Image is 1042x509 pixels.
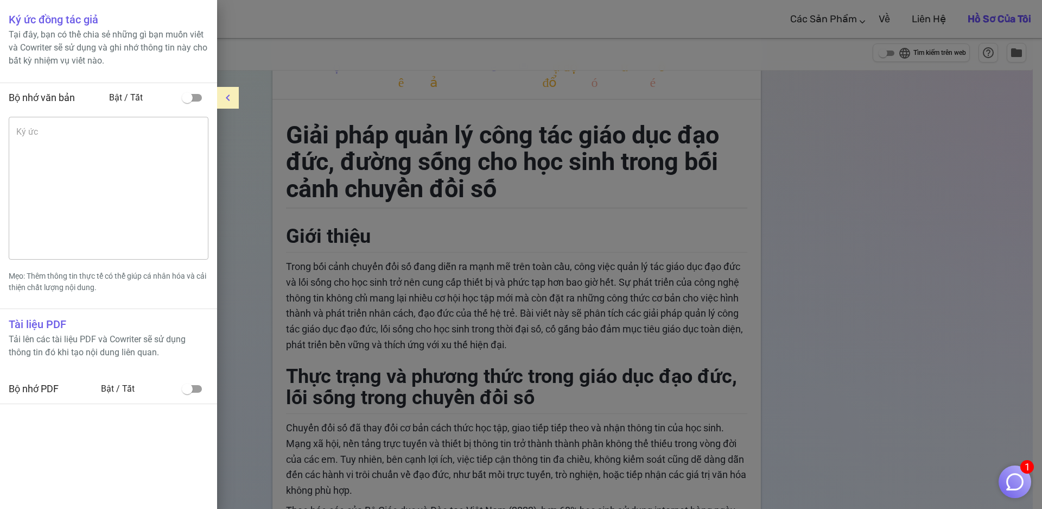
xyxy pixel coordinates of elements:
font: Bật / Tắt [101,384,135,394]
font: Tải lên các tài liệu PDF và Cowriter sẽ sử dụng thông tin đó khi tạo nội dung liên quan. [9,334,186,357]
button: thực đơn [217,87,239,109]
font: Bật / Tắt [109,92,143,103]
font: 1 [1025,461,1030,473]
font: Mẹo: Thêm thông tin thực tế có thể giúp cá nhân hóa và cải thiện chất lượng nội dung. [9,272,206,292]
font: Ký ức đồng tác giả [9,13,98,26]
font: Tại đây, bạn có thể chia sẻ những gì bạn muốn viết và Cowriter sẽ sử dụng và ghi nhớ thông tin nà... [9,29,207,66]
font: Tài liệu PDF [9,318,66,331]
font: Bộ nhớ PDF [9,383,59,394]
img: Đóng trò chuyện [1005,472,1025,492]
font: Bộ nhớ văn bản [9,92,75,103]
